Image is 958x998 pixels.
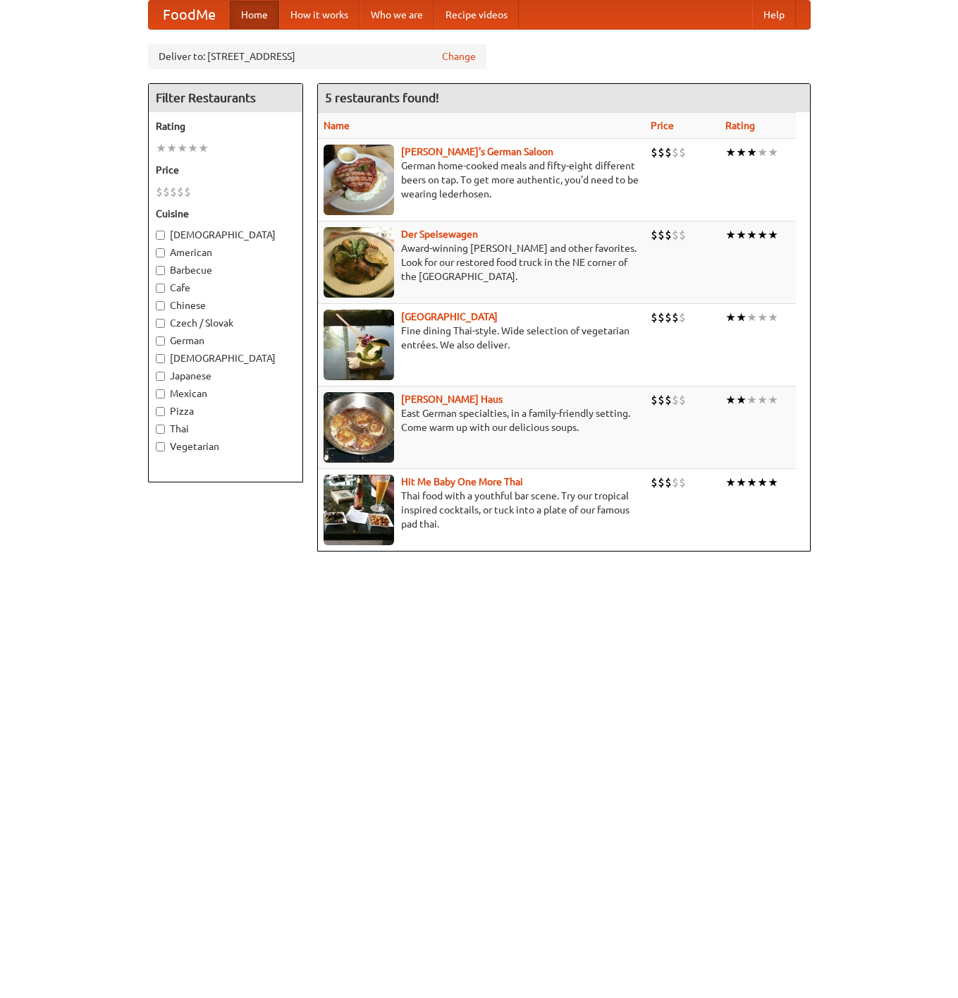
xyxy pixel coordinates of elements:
p: Thai food with a youthful bar scene. Try our tropical inspired cocktails, or tuck into a plate of... [324,489,639,531]
li: ★ [725,392,736,408]
input: German [156,336,165,346]
li: $ [658,145,665,160]
li: ★ [725,145,736,160]
a: Hit Me Baby One More Thai [401,476,523,487]
li: $ [658,475,665,490]
a: Home [230,1,279,29]
ng-pluralize: 5 restaurants found! [325,91,439,104]
li: ★ [768,227,778,243]
input: Vegetarian [156,442,165,451]
li: $ [665,145,672,160]
li: $ [672,145,679,160]
a: Der Speisewagen [401,229,478,240]
li: ★ [747,392,757,408]
input: Japanese [156,372,165,381]
p: German home-cooked meals and fifty-eight different beers on tap. To get more authentic, you'd nee... [324,159,639,201]
a: Help [752,1,796,29]
li: $ [651,475,658,490]
label: German [156,334,295,348]
li: $ [156,184,163,200]
li: ★ [736,145,747,160]
li: ★ [725,475,736,490]
a: [GEOGRAPHIC_DATA] [401,311,498,322]
label: [DEMOGRAPHIC_DATA] [156,351,295,365]
h5: Cuisine [156,207,295,221]
li: ★ [736,310,747,325]
label: Czech / Slovak [156,316,295,330]
li: ★ [156,140,166,156]
li: $ [672,392,679,408]
li: $ [170,184,177,200]
li: ★ [768,392,778,408]
a: Who we are [360,1,434,29]
a: FoodMe [149,1,230,29]
li: $ [665,227,672,243]
li: ★ [768,145,778,160]
li: $ [679,227,686,243]
li: $ [177,184,184,200]
li: $ [184,184,191,200]
h5: Rating [156,119,295,133]
a: Change [442,49,476,63]
li: $ [679,392,686,408]
input: [DEMOGRAPHIC_DATA] [156,354,165,363]
input: Pizza [156,407,165,416]
p: East German specialties, in a family-friendly setting. Come warm up with our delicious soups. [324,406,639,434]
p: Fine dining Thai-style. Wide selection of vegetarian entrées. We also deliver. [324,324,639,352]
label: Japanese [156,369,295,383]
input: Chinese [156,301,165,310]
li: $ [672,310,679,325]
label: American [156,245,295,260]
label: Cafe [156,281,295,295]
li: $ [651,392,658,408]
li: $ [651,145,658,160]
li: ★ [747,475,757,490]
li: ★ [768,310,778,325]
input: Barbecue [156,266,165,275]
img: esthers.jpg [324,145,394,215]
label: [DEMOGRAPHIC_DATA] [156,228,295,242]
input: Thai [156,425,165,434]
li: ★ [757,227,768,243]
li: $ [679,310,686,325]
label: Barbecue [156,263,295,277]
li: ★ [757,475,768,490]
a: Name [324,120,350,131]
a: Recipe videos [434,1,519,29]
input: Mexican [156,389,165,398]
li: $ [679,475,686,490]
li: $ [679,145,686,160]
input: American [156,248,165,257]
img: speisewagen.jpg [324,227,394,298]
a: How it works [279,1,360,29]
li: ★ [725,310,736,325]
li: ★ [736,227,747,243]
h4: Filter Restaurants [149,84,302,112]
li: $ [658,227,665,243]
li: $ [672,227,679,243]
img: babythai.jpg [324,475,394,545]
li: ★ [188,140,198,156]
label: Pizza [156,404,295,418]
li: $ [658,392,665,408]
li: ★ [736,475,747,490]
label: Mexican [156,387,295,401]
label: Thai [156,422,295,436]
label: Vegetarian [156,439,295,454]
li: $ [658,310,665,325]
li: $ [651,227,658,243]
p: Award-winning [PERSON_NAME] and other favorites. Look for our restored food truck in the NE corne... [324,241,639,284]
li: ★ [768,475,778,490]
li: ★ [757,145,768,160]
img: kohlhaus.jpg [324,392,394,463]
li: ★ [747,310,757,325]
li: $ [163,184,170,200]
li: ★ [747,227,757,243]
li: ★ [198,140,209,156]
li: ★ [725,227,736,243]
li: ★ [166,140,177,156]
li: $ [665,310,672,325]
a: [PERSON_NAME]'s German Saloon [401,146,553,157]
